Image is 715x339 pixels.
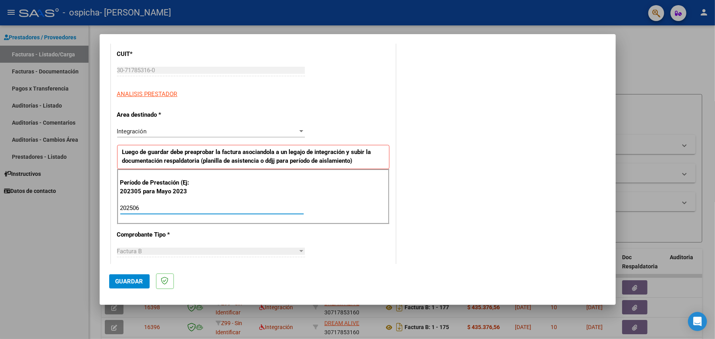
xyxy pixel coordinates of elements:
[117,50,199,59] p: CUIT
[117,110,199,119] p: Area destinado *
[109,274,150,289] button: Guardar
[117,230,199,239] p: Comprobante Tipo *
[117,248,142,255] span: Factura B
[116,278,143,285] span: Guardar
[120,178,200,196] p: Período de Prestación (Ej: 202305 para Mayo 2023
[117,128,147,135] span: Integración
[122,148,371,165] strong: Luego de guardar debe preaprobar la factura asociandola a un legajo de integración y subir la doc...
[117,91,177,98] span: ANALISIS PRESTADOR
[688,312,707,331] div: Open Intercom Messenger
